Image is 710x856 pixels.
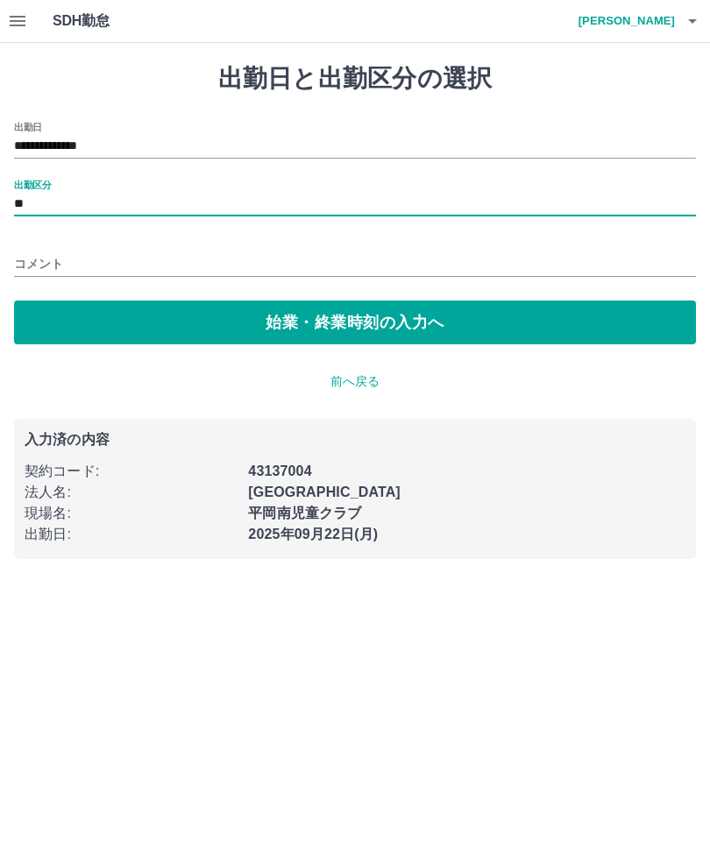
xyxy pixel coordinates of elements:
b: [GEOGRAPHIC_DATA] [248,485,401,499]
p: 入力済の内容 [25,433,685,447]
button: 始業・終業時刻の入力へ [14,301,696,344]
label: 出勤日 [14,120,42,133]
b: 43137004 [248,463,311,478]
b: 平岡南児童クラブ [248,506,361,520]
p: 出勤日 : [25,524,238,545]
b: 2025年09月22日(月) [248,527,378,541]
p: 法人名 : [25,482,238,503]
p: 現場名 : [25,503,238,524]
label: 出勤区分 [14,178,51,191]
p: 契約コード : [25,461,238,482]
p: 前へ戻る [14,372,696,391]
h1: 出勤日と出勤区分の選択 [14,64,696,94]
